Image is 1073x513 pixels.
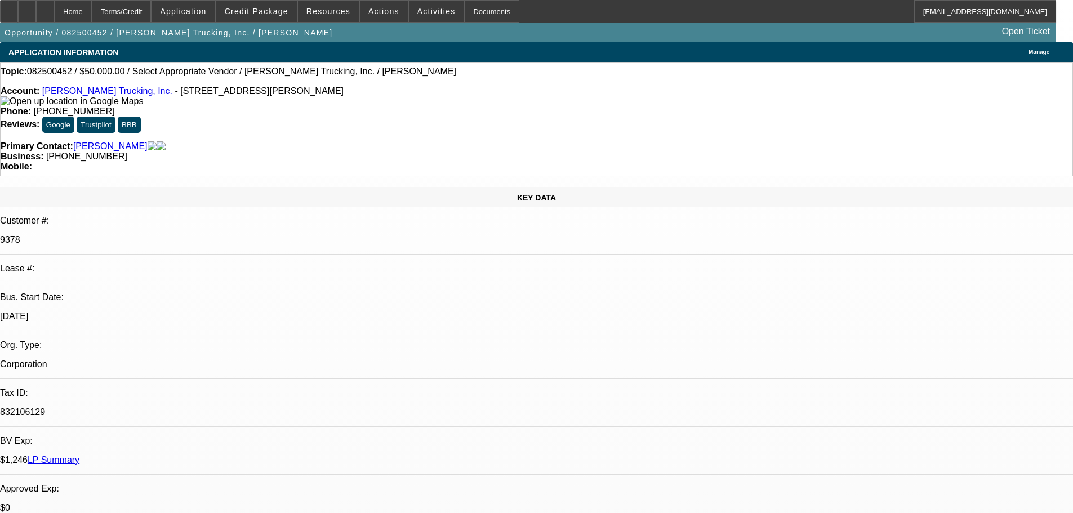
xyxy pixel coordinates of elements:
[1,119,39,129] strong: Reviews:
[417,7,456,16] span: Activities
[1,162,32,171] strong: Mobile:
[28,455,79,465] a: LP Summary
[1,151,43,161] strong: Business:
[1,106,31,116] strong: Phone:
[148,141,157,151] img: facebook-icon.png
[360,1,408,22] button: Actions
[298,1,359,22] button: Resources
[34,106,115,116] span: [PHONE_NUMBER]
[42,117,74,133] button: Google
[409,1,464,22] button: Activities
[1029,49,1049,55] span: Manage
[157,141,166,151] img: linkedin-icon.png
[1,141,73,151] strong: Primary Contact:
[1,86,39,96] strong: Account:
[42,86,172,96] a: [PERSON_NAME] Trucking, Inc.
[77,117,115,133] button: Trustpilot
[152,1,215,22] button: Application
[306,7,350,16] span: Resources
[5,28,332,37] span: Opportunity / 082500452 / [PERSON_NAME] Trucking, Inc. / [PERSON_NAME]
[160,7,206,16] span: Application
[998,22,1054,41] a: Open Ticket
[8,48,118,57] span: APPLICATION INFORMATION
[1,96,143,106] a: View Google Maps
[1,66,27,77] strong: Topic:
[1,96,143,106] img: Open up location in Google Maps
[175,86,344,96] span: - [STREET_ADDRESS][PERSON_NAME]
[517,193,556,202] span: KEY DATA
[216,1,297,22] button: Credit Package
[368,7,399,16] span: Actions
[27,66,456,77] span: 082500452 / $50,000.00 / Select Appropriate Vendor / [PERSON_NAME] Trucking, Inc. / [PERSON_NAME]
[225,7,288,16] span: Credit Package
[46,151,127,161] span: [PHONE_NUMBER]
[118,117,141,133] button: BBB
[73,141,148,151] a: [PERSON_NAME]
